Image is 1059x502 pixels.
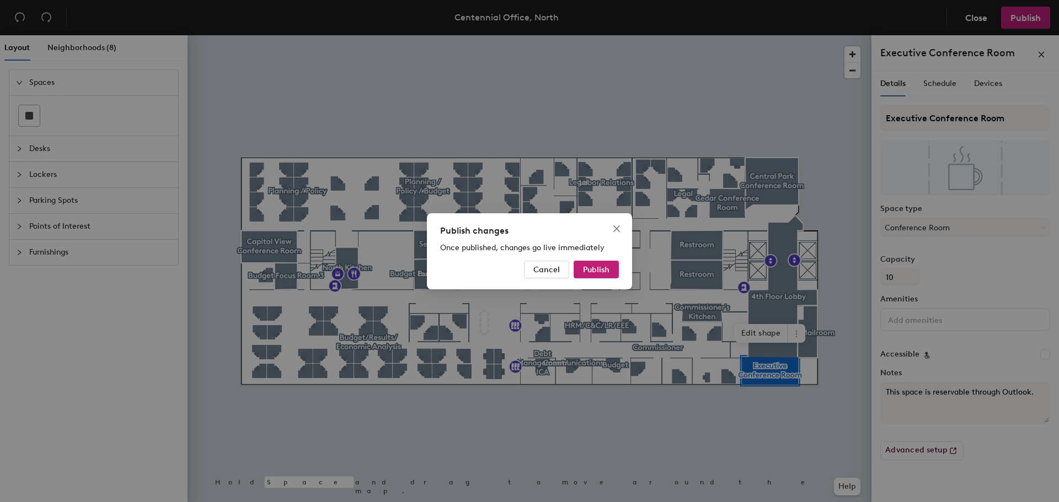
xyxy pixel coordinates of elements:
span: Once published, changes go live immediately [440,243,605,252]
button: Cancel [524,261,569,278]
span: close [612,224,621,233]
span: Cancel [533,265,560,274]
div: Publish changes [440,224,619,237]
button: Publish [574,261,619,278]
span: Close [608,224,625,233]
span: Publish [583,265,609,274]
button: Close [608,220,625,237]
